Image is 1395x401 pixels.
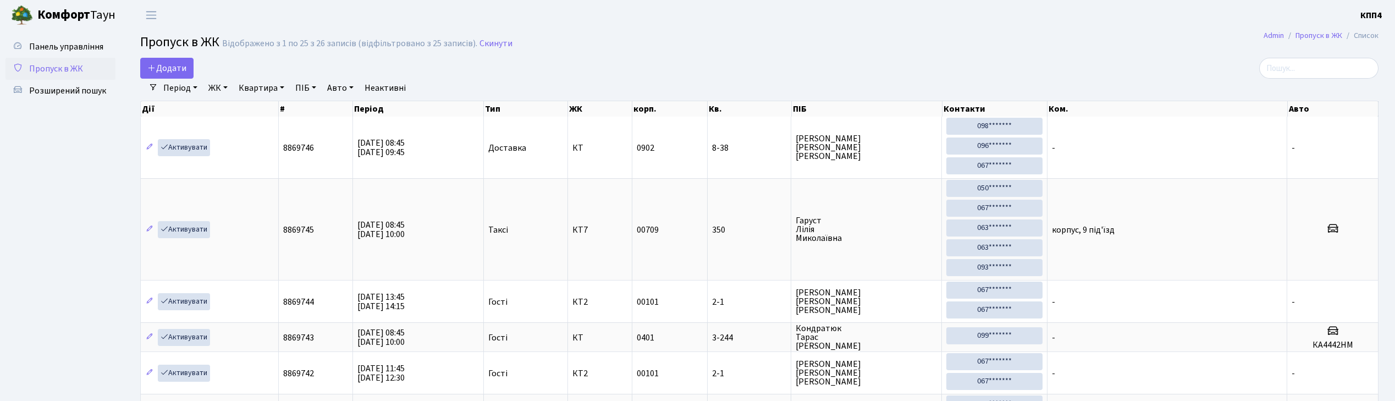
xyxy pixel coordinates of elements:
[159,79,202,97] a: Період
[1052,296,1055,308] span: -
[158,221,210,238] a: Активувати
[712,298,786,306] span: 2-1
[568,101,632,117] th: ЖК
[488,226,508,234] span: Таксі
[1247,24,1395,47] nav: breadcrumb
[712,226,786,234] span: 350
[632,101,708,117] th: корп.
[291,79,321,97] a: ПІБ
[141,101,279,117] th: Дії
[479,39,512,49] a: Скинути
[357,137,405,158] span: [DATE] 08:45 [DATE] 09:45
[712,333,786,342] span: 3-244
[147,62,186,74] span: Додати
[1292,367,1295,380] span: -
[1292,296,1295,308] span: -
[283,224,314,236] span: 8869745
[5,58,115,80] a: Пропуск в ЖК
[792,101,942,117] th: ПІБ
[712,369,786,378] span: 2-1
[637,224,659,236] span: 00709
[323,79,358,97] a: Авто
[1288,101,1379,117] th: Авто
[37,6,90,24] b: Комфорт
[357,362,405,384] span: [DATE] 11:45 [DATE] 12:30
[279,101,353,117] th: #
[708,101,791,117] th: Кв.
[11,4,33,26] img: logo.png
[37,6,115,25] span: Таун
[29,41,103,53] span: Панель управління
[572,226,627,234] span: КТ7
[357,291,405,312] span: [DATE] 13:45 [DATE] 14:15
[1047,101,1288,117] th: Ком.
[1264,30,1284,41] a: Admin
[637,142,654,154] span: 0902
[158,139,210,156] a: Активувати
[1052,142,1055,154] span: -
[283,367,314,380] span: 8869742
[796,360,937,386] span: [PERSON_NAME] [PERSON_NAME] [PERSON_NAME]
[488,144,526,152] span: Доставка
[1360,9,1382,22] a: КПП4
[283,332,314,344] span: 8869743
[158,365,210,382] a: Активувати
[283,142,314,154] span: 8869746
[140,32,219,52] span: Пропуск в ЖК
[488,369,508,378] span: Гості
[222,39,477,49] div: Відображено з 1 по 25 з 26 записів (відфільтровано з 25 записів).
[1292,142,1295,154] span: -
[637,296,659,308] span: 00101
[353,101,483,117] th: Період
[796,216,937,243] span: Гаруст Лілія Миколаївна
[572,369,627,378] span: КТ2
[484,101,568,117] th: Тип
[283,296,314,308] span: 8869744
[29,85,106,97] span: Розширений пошук
[1052,367,1055,380] span: -
[137,6,165,24] button: Переключити навігацію
[1295,30,1342,41] a: Пропуск в ЖК
[1052,224,1115,236] span: корпус, 9 під'їзд
[158,329,210,346] a: Активувати
[357,219,405,240] span: [DATE] 08:45 [DATE] 10:00
[1342,30,1379,42] li: Список
[204,79,232,97] a: ЖК
[29,63,83,75] span: Пропуск в ЖК
[357,327,405,348] span: [DATE] 08:45 [DATE] 10:00
[572,298,627,306] span: КТ2
[1052,332,1055,344] span: -
[140,58,194,79] a: Додати
[796,288,937,315] span: [PERSON_NAME] [PERSON_NAME] [PERSON_NAME]
[712,144,786,152] span: 8-38
[1292,340,1374,350] h5: КА4442НМ
[360,79,410,97] a: Неактивні
[942,101,1047,117] th: Контакти
[572,144,627,152] span: КТ
[488,298,508,306] span: Гості
[796,134,937,161] span: [PERSON_NAME] [PERSON_NAME] [PERSON_NAME]
[1259,58,1379,79] input: Пошук...
[637,332,654,344] span: 0401
[488,333,508,342] span: Гості
[1360,9,1382,21] b: КПП4
[637,367,659,380] span: 00101
[5,80,115,102] a: Розширений пошук
[234,79,289,97] a: Квартира
[5,36,115,58] a: Панель управління
[572,333,627,342] span: КТ
[158,293,210,310] a: Активувати
[796,324,937,350] span: Кондратюк Тарас [PERSON_NAME]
